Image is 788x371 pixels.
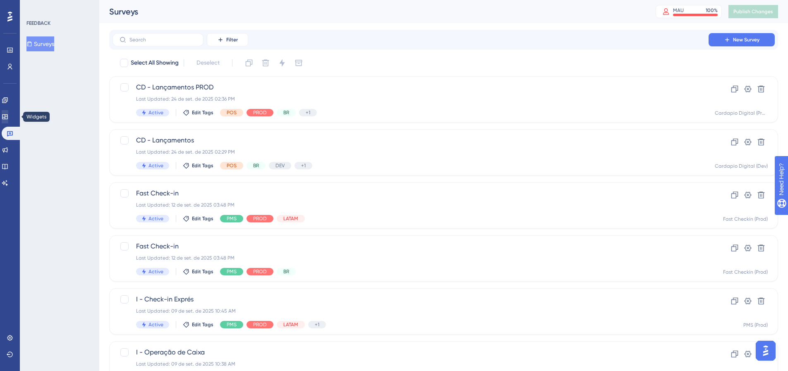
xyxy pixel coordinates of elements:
[183,215,213,222] button: Edit Tags
[192,109,213,116] span: Edit Tags
[207,33,248,46] button: Filter
[183,162,213,169] button: Edit Tags
[227,268,237,275] span: PMS
[148,321,163,328] span: Active
[306,109,310,116] span: +1
[733,36,759,43] span: New Survey
[136,82,685,92] span: CD - Lançamentos PROD
[275,162,285,169] span: DEV
[136,202,685,208] div: Last Updated: 12 de set. de 2025 03:48 PM
[706,7,718,14] div: 100 %
[189,55,227,70] button: Deselect
[709,33,775,46] button: New Survey
[673,7,684,14] div: MAU
[192,321,213,328] span: Edit Tags
[136,347,685,357] span: I - Operação de Caixa
[753,338,778,363] iframe: UserGuiding AI Assistant Launcher
[283,109,289,116] span: BR
[723,269,768,275] div: Fast Checkin (Prod)
[136,361,685,367] div: Last Updated: 09 de set. de 2025 10:38 AM
[283,321,298,328] span: LATAM
[227,162,237,169] span: POS
[192,268,213,275] span: Edit Tags
[227,109,237,116] span: POS
[136,96,685,102] div: Last Updated: 24 de set. de 2025 02:36 PM
[183,321,213,328] button: Edit Tags
[19,2,52,12] span: Need Help?
[253,162,259,169] span: BR
[253,321,267,328] span: PROD
[315,321,319,328] span: +1
[136,135,685,145] span: CD - Lançamentos
[283,215,298,222] span: LATAM
[148,215,163,222] span: Active
[136,308,685,314] div: Last Updated: 09 de set. de 2025 10:45 AM
[136,294,685,304] span: I - Check-in Exprés
[131,58,179,68] span: Select All Showing
[723,216,768,222] div: Fast Checkin (Prod)
[109,6,635,17] div: Surveys
[26,20,50,26] div: FEEDBACK
[728,5,778,18] button: Publish Changes
[253,215,267,222] span: PROD
[253,109,267,116] span: PROD
[136,188,685,198] span: Fast Check-in
[283,268,289,275] span: BR
[253,268,267,275] span: PROD
[227,215,237,222] span: PMS
[136,149,685,155] div: Last Updated: 24 de set. de 2025 02:29 PM
[192,162,213,169] span: Edit Tags
[26,36,54,51] button: Surveys
[129,37,196,43] input: Search
[183,109,213,116] button: Edit Tags
[148,162,163,169] span: Active
[192,215,213,222] span: Edit Tags
[136,255,685,261] div: Last Updated: 12 de set. de 2025 03:48 PM
[226,36,238,43] span: Filter
[715,163,768,169] div: Cardapio Digital (Dev)
[183,268,213,275] button: Edit Tags
[743,322,768,328] div: PMS (Prod)
[148,268,163,275] span: Active
[733,8,773,15] span: Publish Changes
[301,162,306,169] span: +1
[227,321,237,328] span: PMS
[148,109,163,116] span: Active
[715,110,768,116] div: Cardapio Digital (Prod)
[196,58,220,68] span: Deselect
[136,241,685,251] span: Fast Check-in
